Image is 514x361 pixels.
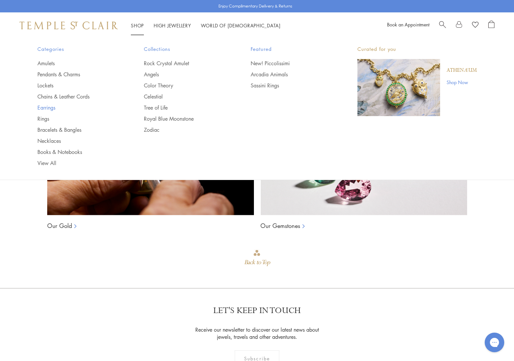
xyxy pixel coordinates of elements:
[37,104,118,111] a: Earrings
[488,21,494,30] a: Open Shopping Bag
[37,82,118,89] a: Lockets
[131,22,144,29] a: ShopShop
[244,257,270,268] div: Back to Top
[218,3,292,9] p: Enjoy Complimentary Delivery & Returns
[260,222,300,230] a: Our Gemstones
[144,115,225,122] a: Royal Blue Moonstone
[144,60,225,67] a: Rock Crystal Amulet
[472,21,479,30] a: View Wishlist
[201,22,281,29] a: World of [DEMOGRAPHIC_DATA]World of [DEMOGRAPHIC_DATA]
[387,21,429,28] a: Book an Appointment
[37,148,118,156] a: Books & Notebooks
[251,60,331,67] a: New! Piccolissimi
[37,159,118,167] a: View All
[244,249,270,268] div: Go to top
[481,330,507,354] iframe: Gorgias live chat messenger
[447,79,477,86] a: Shop Now
[213,305,301,316] p: LET'S KEEP IN TOUCH
[251,45,331,53] span: Featured
[37,115,118,122] a: Rings
[37,137,118,144] a: Necklaces
[191,326,323,340] p: Receive our newsletter to discover our latest news about jewels, travels and other adventures.
[37,60,118,67] a: Amulets
[144,82,225,89] a: Color Theory
[144,93,225,100] a: Celestial
[37,93,118,100] a: Chains & Leather Cords
[251,71,331,78] a: Arcadia Animals
[144,104,225,111] a: Tree of Life
[447,67,477,74] a: Athenæum
[144,126,225,133] a: Zodiac
[154,22,191,29] a: High JewelleryHigh Jewellery
[439,21,446,30] a: Search
[131,22,281,30] nav: Main navigation
[144,71,225,78] a: Angels
[144,45,225,53] span: Collections
[357,45,477,53] p: Curated for you
[251,82,331,89] a: Sassini Rings
[47,222,72,230] a: Our Gold
[37,45,118,53] span: Categories
[37,126,118,133] a: Bracelets & Bangles
[37,71,118,78] a: Pendants & Charms
[20,22,118,29] img: Temple St. Clair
